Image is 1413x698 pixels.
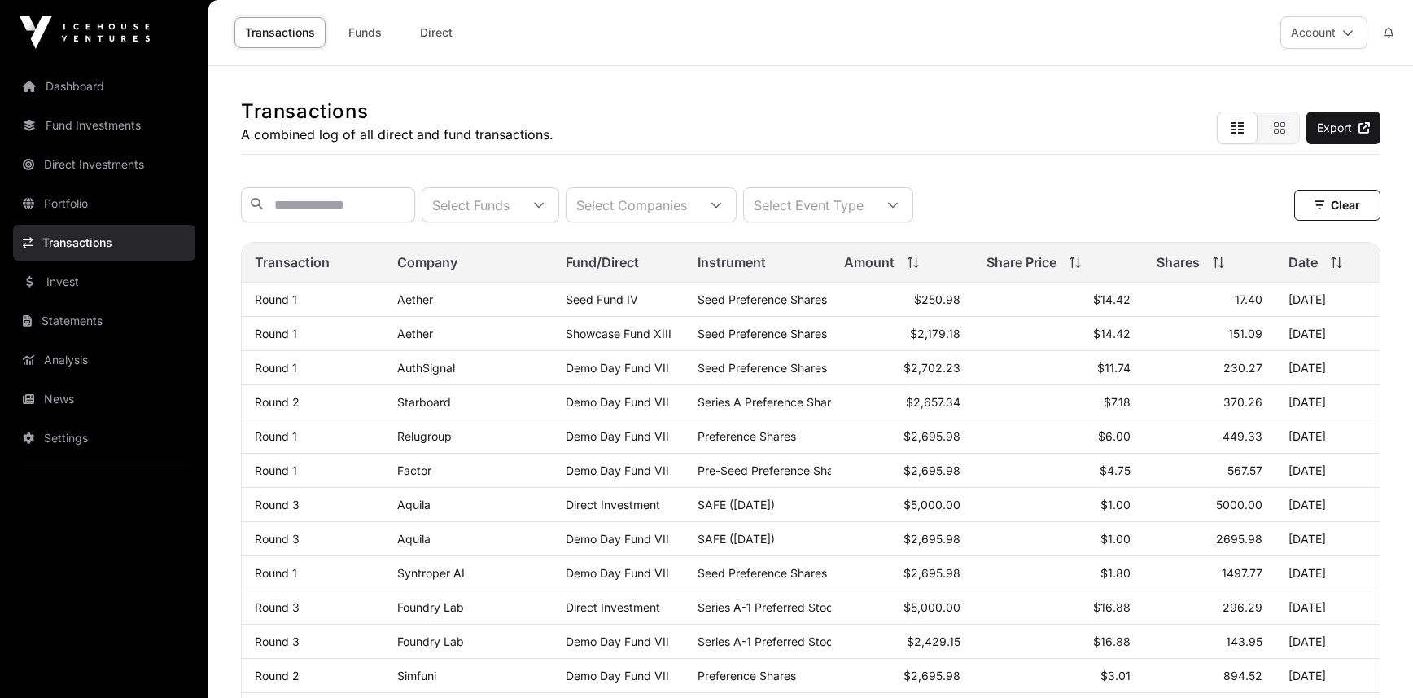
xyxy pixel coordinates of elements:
a: Analysis [13,342,195,378]
span: 296.29 [1223,600,1262,614]
button: Clear [1294,190,1380,221]
span: Company [397,252,457,272]
span: Seed Preference Shares [698,566,827,580]
a: Demo Day Fund VII [566,463,669,477]
span: Series A-1 Preferred Stock [698,600,839,614]
a: Statements [13,303,195,339]
a: Round 3 [255,532,300,546]
a: News [13,381,195,417]
a: Foundry Lab [397,600,464,614]
a: Transactions [13,225,195,261]
a: Round 1 [255,429,297,443]
a: AuthSignal [397,361,455,375]
td: $2,695.98 [831,522,973,556]
span: 5000.00 [1216,498,1262,511]
a: Round 1 [255,292,297,306]
td: $2,657.34 [831,385,973,419]
a: Demo Day Fund VII [566,395,669,409]
a: Demo Day Fund VII [566,634,669,648]
span: $1.80 [1100,566,1131,580]
span: $14.42 [1093,292,1131,306]
span: 1497.77 [1222,566,1262,580]
a: Round 1 [255,327,297,340]
a: Round 2 [255,669,300,683]
a: Round 3 [255,634,300,648]
a: Demo Day Fund VII [566,361,669,375]
span: $14.42 [1093,327,1131,340]
a: Invest [13,264,195,300]
span: 370.26 [1223,395,1262,409]
span: $11.74 [1097,361,1131,375]
td: $2,695.98 [831,556,973,590]
span: Amount [844,252,895,272]
td: $2,695.98 [831,659,973,693]
a: Seed Fund IV [566,292,638,306]
a: Settings [13,420,195,456]
span: Fund/Direct [566,252,639,272]
button: Account [1280,16,1367,49]
a: Round 1 [255,463,297,477]
span: $7.18 [1104,395,1131,409]
span: Pre-Seed Preference Shares [698,463,850,477]
a: Showcase Fund XIII [566,327,672,340]
a: Round 1 [255,361,297,375]
span: $4.75 [1100,463,1131,477]
td: [DATE] [1275,625,1380,659]
a: Relugroup [397,429,452,443]
a: Round 3 [255,498,300,511]
a: Demo Day Fund VII [566,669,669,683]
a: Aether [397,292,433,306]
a: Simfuni [397,669,436,683]
td: [DATE] [1275,522,1380,556]
a: Aether [397,327,433,340]
span: 2695.98 [1216,532,1262,546]
a: Portfolio [13,186,195,222]
td: [DATE] [1275,351,1380,385]
iframe: Chat Widget [1332,620,1413,698]
td: [DATE] [1275,556,1380,590]
a: Syntroper AI [397,566,465,580]
td: $2,179.18 [831,317,973,351]
span: Share Price [986,252,1056,272]
div: Select Event Type [744,188,873,222]
td: [DATE] [1275,385,1380,419]
span: Preference Shares [698,669,796,683]
span: Seed Preference Shares [698,361,827,375]
a: Transactions [234,17,326,48]
a: Foundry Lab [397,634,464,648]
span: $1.00 [1100,532,1131,546]
td: $5,000.00 [831,590,973,625]
p: A combined log of all direct and fund transactions. [241,125,553,144]
span: SAFE ([DATE]) [698,532,775,546]
span: 17.40 [1235,292,1262,306]
span: 230.27 [1223,361,1262,375]
td: $2,695.98 [831,419,973,454]
span: $3.01 [1100,669,1131,683]
span: 143.95 [1226,634,1262,648]
span: Preference Shares [698,429,796,443]
span: 449.33 [1223,429,1262,443]
a: Dashboard [13,68,195,104]
td: $250.98 [831,283,973,317]
td: $2,429.15 [831,625,973,659]
a: Factor [397,463,431,477]
span: $1.00 [1100,498,1131,511]
a: Direct [404,17,469,48]
td: $5,000.00 [831,488,973,522]
a: Aquila [397,498,431,511]
h1: Transactions [241,99,553,125]
span: Seed Preference Shares [698,327,827,340]
td: $2,702.23 [831,351,973,385]
a: Demo Day Fund VII [566,566,669,580]
span: $16.88 [1093,600,1131,614]
span: Series A Preference Shares [698,395,843,409]
span: Direct Investment [566,600,660,614]
a: Round 2 [255,395,300,409]
td: [DATE] [1275,590,1380,625]
span: Direct Investment [566,498,660,511]
a: Export [1306,112,1380,144]
td: [DATE] [1275,659,1380,693]
span: Seed Preference Shares [698,292,827,306]
a: Round 3 [255,600,300,614]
